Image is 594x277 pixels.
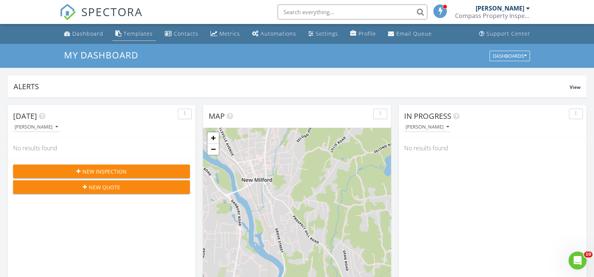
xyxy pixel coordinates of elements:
[82,168,127,175] span: New Inspection
[569,252,587,270] iframe: Intercom live chat
[476,27,533,41] a: Support Center
[60,4,76,20] img: The Best Home Inspection Software - Spectora
[89,183,120,191] span: New Quote
[64,49,138,61] span: My Dashboard
[162,27,201,41] a: Contacts
[278,4,427,19] input: Search everything...
[385,27,435,41] a: Email Queue
[15,124,58,130] div: [PERSON_NAME]
[61,27,106,41] a: Dashboard
[490,51,530,61] button: Dashboards
[13,165,190,178] button: New Inspection
[570,84,581,90] span: View
[404,111,451,121] span: In Progress
[60,10,143,26] a: SPECTORA
[305,27,341,41] a: Settings
[486,30,530,37] div: Support Center
[493,53,527,58] div: Dashboards
[174,30,198,37] div: Contacts
[7,138,196,158] div: No results found
[13,81,570,91] div: Alerts
[207,144,219,155] a: Zoom out
[72,30,103,37] div: Dashboard
[13,180,190,194] button: New Quote
[124,30,153,37] div: Templates
[209,111,225,121] span: Map
[13,111,37,121] span: [DATE]
[475,4,524,12] div: [PERSON_NAME]
[396,30,432,37] div: Email Queue
[13,122,60,132] button: [PERSON_NAME]
[249,27,299,41] a: Automations (Basic)
[358,30,376,37] div: Profile
[219,30,240,37] div: Metrics
[406,124,449,130] div: [PERSON_NAME]
[261,30,296,37] div: Automations
[207,132,219,144] a: Zoom in
[81,4,143,19] span: SPECTORA
[404,122,451,132] button: [PERSON_NAME]
[398,138,587,158] div: No results found
[347,27,379,41] a: Company Profile
[316,30,338,37] div: Settings
[584,252,593,258] span: 10
[455,12,530,19] div: Compass Property Inspections, LLC
[207,27,243,41] a: Metrics
[112,27,156,41] a: Templates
